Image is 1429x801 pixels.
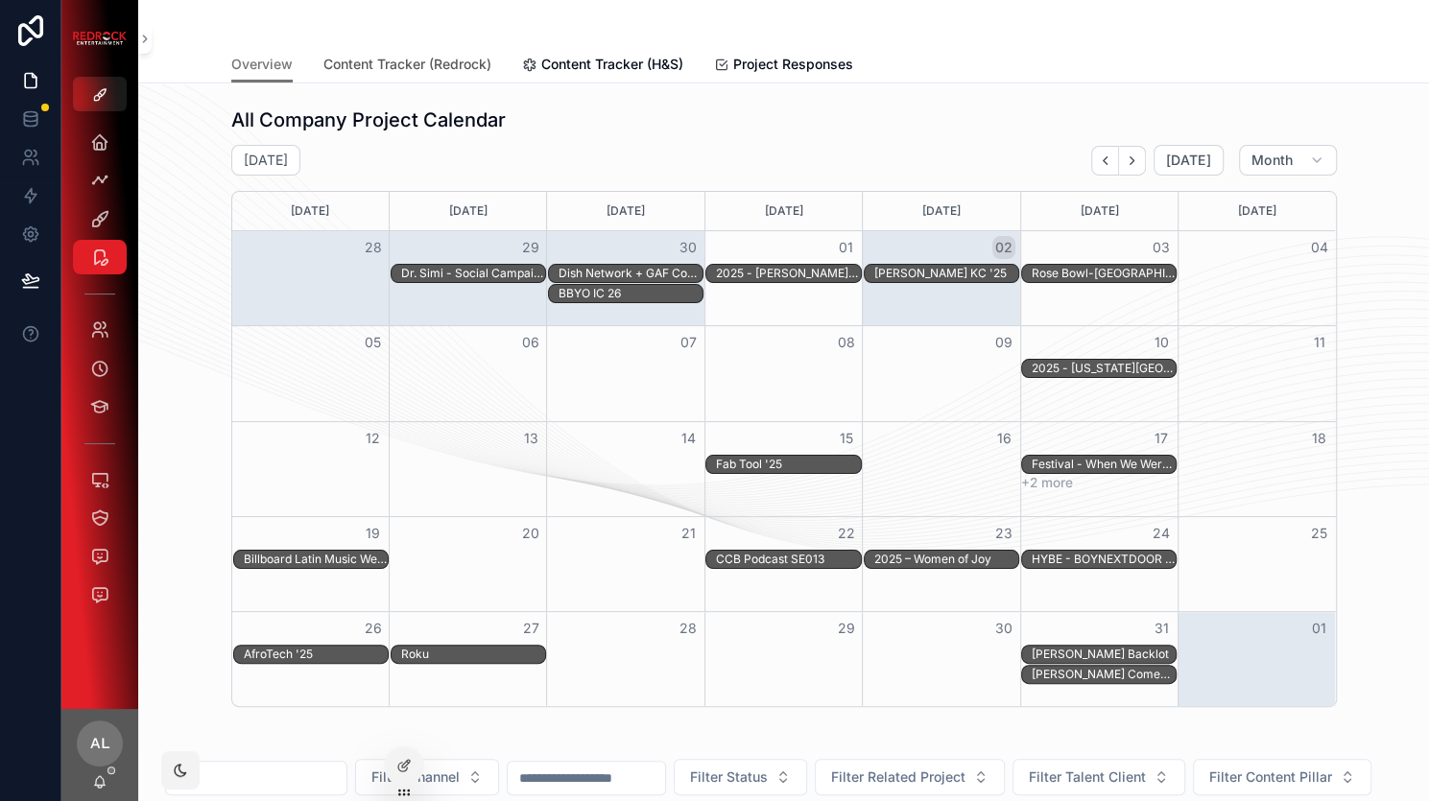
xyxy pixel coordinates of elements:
[835,331,858,354] button: 08
[716,456,860,473] div: Fab Tool '25
[733,55,853,74] span: Project Responses
[401,646,545,663] div: Roku
[231,106,506,133] h1: All Company Project Calendar
[355,759,499,795] button: Select Button
[1150,427,1173,450] button: 17
[231,191,1337,707] div: Month View
[1032,646,1176,663] div: Harkins Backlot
[677,617,700,640] button: 28
[541,55,683,74] span: Content Tracker (H&S)
[674,759,807,795] button: Select Button
[815,759,1005,795] button: Select Button
[559,286,703,301] div: BBYO IC 26
[1032,667,1176,682] div: [PERSON_NAME] Comedy Special
[708,192,859,230] div: [DATE]
[231,47,293,83] a: Overview
[401,647,545,662] div: Roku
[522,47,683,85] a: Content Tracker (H&S)
[90,732,110,755] span: AL
[1150,331,1173,354] button: 10
[835,617,858,640] button: 29
[362,617,385,640] button: 26
[831,767,965,787] span: Filter Related Project
[1029,767,1146,787] span: Filter Talent Client
[519,427,542,450] button: 13
[1032,457,1176,472] div: Festival - When We Were Young '25
[874,551,1018,568] div: 2025 – Women of Joy
[992,331,1015,354] button: 09
[874,265,1018,282] div: Chappell Roan KC '25
[1307,331,1330,354] button: 11
[393,192,543,230] div: [DATE]
[1150,236,1173,259] button: 03
[677,522,700,545] button: 21
[835,427,858,450] button: 15
[1307,522,1330,545] button: 25
[1251,152,1294,169] span: Month
[550,192,701,230] div: [DATE]
[1032,265,1176,282] div: Rose Bowl-UCLA-Penn State
[231,55,293,74] span: Overview
[1239,145,1337,176] button: Month
[559,265,703,282] div: Dish Network + GAF Commercial 2025
[1012,759,1185,795] button: Select Button
[1209,767,1332,787] span: Filter Content Pillar
[874,552,1018,567] div: 2025 – Women of Joy
[362,236,385,259] button: 28
[835,522,858,545] button: 22
[1119,146,1146,176] button: Next
[1032,360,1176,377] div: 2025 - Colorado Christian Academy
[874,266,1018,281] div: [PERSON_NAME] KC '25
[866,192,1016,230] div: [DATE]
[714,47,853,85] a: Project Responses
[1307,236,1330,259] button: 04
[244,647,388,662] div: AfroTech '25
[1032,456,1176,473] div: Festival - When We Were Young '25
[61,111,138,637] div: scrollable content
[235,192,386,230] div: [DATE]
[519,331,542,354] button: 06
[1150,522,1173,545] button: 24
[519,617,542,640] button: 27
[835,236,858,259] button: 01
[323,47,491,85] a: Content Tracker (Redrock)
[1091,146,1119,176] button: Back
[362,427,385,450] button: 12
[1181,192,1332,230] div: [DATE]
[716,552,860,567] div: CCB Podcast SE013
[992,236,1015,259] button: 02
[1032,552,1176,567] div: HYBE - BOYNEXTDOOR '25
[401,266,545,281] div: Dr. Simi - Social Campaign
[1154,145,1224,176] button: [DATE]
[559,285,703,302] div: BBYO IC 26
[677,331,700,354] button: 07
[1032,551,1176,568] div: HYBE - BOYNEXTDOOR '25
[1307,427,1330,450] button: 18
[401,265,545,282] div: Dr. Simi - Social Campaign
[559,266,703,281] div: Dish Network + GAF Commercial 2025
[1150,617,1173,640] button: 31
[690,767,768,787] span: Filter Status
[716,551,860,568] div: CCB Podcast SE013
[1024,192,1175,230] div: [DATE]
[362,331,385,354] button: 05
[716,265,860,282] div: 2025 - Faulkner University
[992,522,1015,545] button: 23
[1166,152,1211,169] span: [DATE]
[1032,361,1176,376] div: 2025 - [US_STATE][GEOGRAPHIC_DATA][DEMOGRAPHIC_DATA]
[1032,266,1176,281] div: Rose Bowl-[GEOGRAPHIC_DATA]-[GEOGRAPHIC_DATA]
[992,427,1015,450] button: 16
[244,646,388,663] div: AfroTech '25
[716,457,860,472] div: Fab Tool '25
[73,32,127,45] img: App logo
[362,522,385,545] button: 19
[519,236,542,259] button: 29
[1032,666,1176,683] div: Rob Schneider Comedy Special
[323,55,491,74] span: Content Tracker (Redrock)
[244,552,388,567] div: Billboard Latin Music Week '25
[677,427,700,450] button: 14
[1307,617,1330,640] button: 01
[1021,475,1073,490] button: +2 more
[371,767,460,787] span: Filter Channel
[716,266,860,281] div: 2025 - [PERSON_NAME][GEOGRAPHIC_DATA]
